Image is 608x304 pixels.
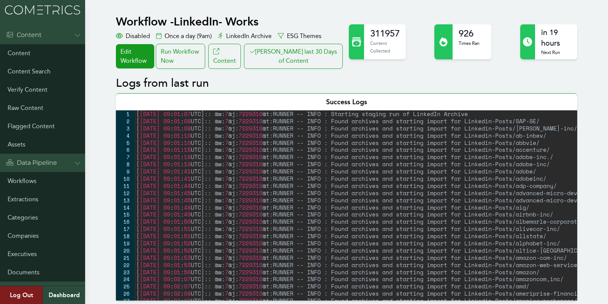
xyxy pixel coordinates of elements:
h2: in 19 hours [541,27,571,49]
div: 18 [116,232,135,240]
div: 16 [116,218,135,225]
p: Times Ran [459,40,480,47]
div: 21 [116,254,135,261]
div: Success Logs [116,93,577,110]
h2: Logs from last run [116,76,577,90]
div: 15 [116,211,135,218]
div: LinkedIn Archive [218,32,272,41]
div: 14 [116,204,135,211]
div: 25 [116,283,135,290]
div: 13 [116,197,135,204]
div: 11 [116,182,135,189]
div: 17 [116,225,135,232]
div: 20 [116,247,135,254]
div: 3 [116,125,135,132]
h1: Workflow - LinkedIn- Works [116,15,344,29]
a: Dashboard [43,286,85,304]
div: 24 [116,275,135,283]
div: 7 [116,153,135,161]
div: 4 [116,132,135,139]
div: 6 [116,146,135,153]
div: Data Pipeline [6,158,57,167]
p: Next Run [541,49,571,56]
div: 23 [116,269,135,276]
div: 9 [116,168,135,175]
a: Content [208,44,241,69]
div: 10 [116,175,135,182]
div: 2 [116,118,135,125]
div: 8 [116,161,135,168]
div: Disabled [116,32,150,41]
div: 1 [116,110,135,118]
div: Run Workflow Now [156,44,205,69]
div: 19 [116,240,135,247]
div: 26 [116,290,135,297]
div: Content [6,30,41,40]
h2: 926 [459,27,480,40]
div: 12 [116,189,135,197]
p: Content Collected [370,40,400,54]
div: Once a day (9am) [156,32,212,41]
button: [PERSON_NAME] last 30 Days of Content [244,44,343,69]
div: ESG Themes [278,32,321,41]
div: 22 [116,261,135,269]
h2: 311957 [370,27,400,40]
div: 5 [116,139,135,146]
a: Edit Workflow [116,44,154,68]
